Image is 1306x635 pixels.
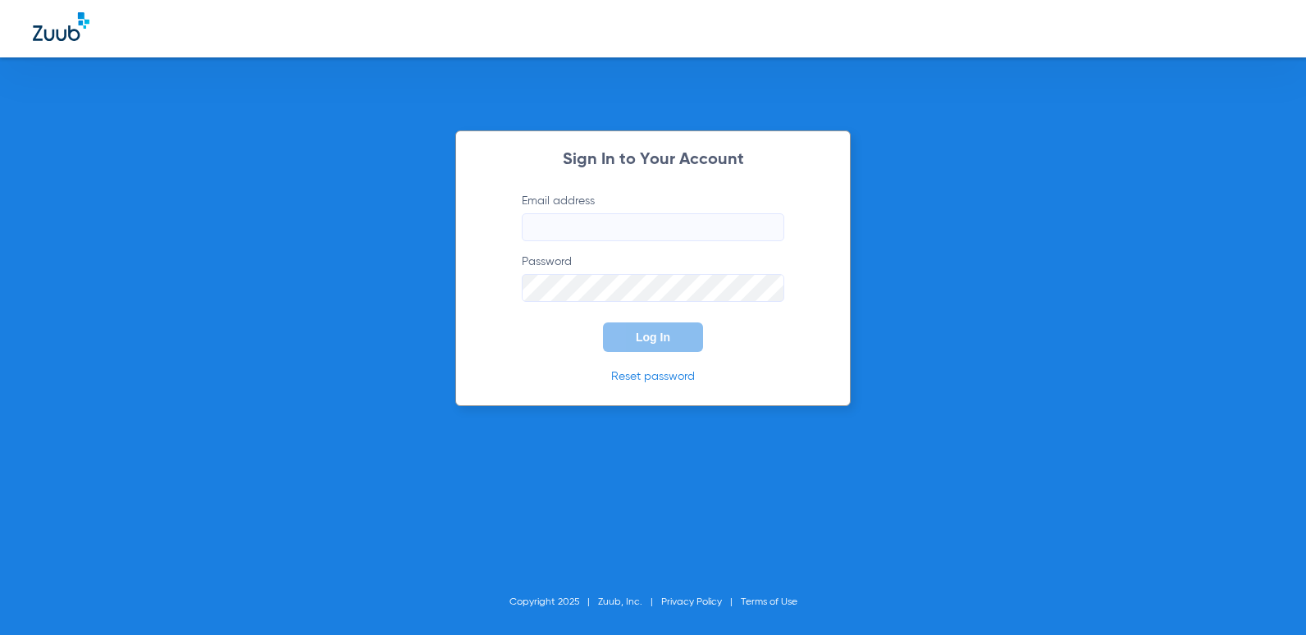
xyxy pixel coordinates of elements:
[636,331,670,344] span: Log In
[522,274,784,302] input: Password
[611,371,695,382] a: Reset password
[522,254,784,302] label: Password
[522,193,784,241] label: Email address
[497,152,809,168] h2: Sign In to Your Account
[741,597,797,607] a: Terms of Use
[522,213,784,241] input: Email address
[509,594,598,610] li: Copyright 2025
[598,594,661,610] li: Zuub, Inc.
[661,597,722,607] a: Privacy Policy
[33,12,89,41] img: Zuub Logo
[603,322,703,352] button: Log In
